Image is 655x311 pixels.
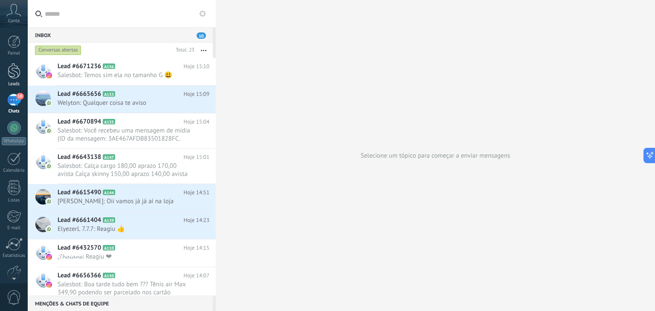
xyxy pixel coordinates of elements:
[28,113,216,148] a: Lead #6670894 A155 Hoje 15:04 Salesbot: Você recebeu uma mensagem de mídia (ID da mensagem: 3AE46...
[184,153,209,161] span: Hoje 15:01
[58,216,101,225] span: Lead #6661404
[103,91,115,97] span: A153
[28,149,216,184] a: Lead #6643138 A147 Hoje 15:01 Salesbot: Calça cargo 180,00 aprazo 170,00 avista Calça skinny 150,...
[184,188,209,197] span: Hoje 14:51
[103,245,115,251] span: A110
[2,225,26,231] div: E-mail
[184,216,209,225] span: Hoje 14:23
[46,254,52,260] img: instagram.svg
[194,43,213,58] button: Mais
[58,62,101,71] span: Lead #6671236
[46,72,52,78] img: instagram.svg
[2,51,26,56] div: Painel
[184,62,209,71] span: Hoje 15:10
[103,190,115,195] span: A144
[184,244,209,252] span: Hoje 14:15
[58,162,193,178] span: Salesbot: Calça cargo 180,00 aprazo 170,00 avista Calça skinny 150,00 aprazo 140,00 avista
[2,137,26,145] div: WhatsApp
[58,188,101,197] span: Lead #6615490
[58,127,193,143] span: Salesbot: Você recebeu uma mensagem de mídia (ID da mensagem: 3AE467AFDB83501828FC. Aguarde o car...
[58,225,193,233] span: ElyezerL 7.7.7: Reagiu 👍
[2,198,26,203] div: Listas
[46,226,52,232] img: com.amocrm.amocrmwa.svg
[184,118,209,126] span: Hoje 15:04
[184,271,209,280] span: Hoje 14:07
[184,90,209,98] span: Hoje 15:09
[103,217,115,223] span: A139
[2,109,26,114] div: Chats
[28,239,216,267] a: Lead #6432570 A110 Hoje 14:15 𝓙𝓱𝓪𝓲𝓪𝓷𝓮: Reagiu ❤
[28,267,216,302] a: Lead #6656366 A150 Hoje 14:07 Salesbot: Boa tarde tudo bem ??? Tênis air Max 349,90 podendo ser p...
[58,71,193,79] span: Salesbot: Temos sim ela no tamanho G 😃
[103,119,115,124] span: A155
[8,18,20,24] span: Conta
[58,271,101,280] span: Lead #6656366
[28,184,216,211] a: Lead #6615490 A144 Hoje 14:51 [PERSON_NAME]: Oii vamos já já aí na loja
[28,212,216,239] a: Lead #6661404 A139 Hoje 14:23 ElyezerL 7.7.7: Reagiu 👍
[58,118,101,126] span: Lead #6670894
[103,273,115,278] span: A150
[35,45,81,55] div: Conversas abertas
[103,63,115,69] span: A156
[58,197,193,205] span: [PERSON_NAME]: Oii vamos já já aí na loja
[172,46,194,55] div: Total: 23
[16,93,23,100] span: 10
[46,282,52,288] img: instagram.svg
[58,253,193,261] span: 𝓙𝓱𝓪𝓲𝓪𝓷𝓮: Reagiu ❤
[46,199,52,204] img: com.amocrm.amocrmwa.svg
[58,99,193,107] span: Welyton: Qualquer coisa te aviso
[2,168,26,173] div: Calendário
[28,296,213,311] div: Menções & Chats de equipe
[46,128,52,134] img: com.amocrm.amocrmwa.svg
[28,58,216,85] a: Lead #6671236 A156 Hoje 15:10 Salesbot: Temos sim ela no tamanho G 😃
[28,86,216,113] a: Lead #6665656 A153 Hoje 15:09 Welyton: Qualquer coisa te aviso
[28,27,213,43] div: Inbox
[46,100,52,106] img: com.amocrm.amocrmwa.svg
[2,253,26,259] div: Estatísticas
[2,81,26,87] div: Leads
[58,153,101,161] span: Lead #6643138
[58,280,193,297] span: Salesbot: Boa tarde tudo bem ??? Tênis air Max 349,90 podendo ser parcelado nos cartão
[58,244,101,252] span: Lead #6432570
[197,32,206,39] span: 10
[58,90,101,98] span: Lead #6665656
[103,154,115,160] span: A147
[46,163,52,169] img: com.amocrm.amocrmwa.svg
